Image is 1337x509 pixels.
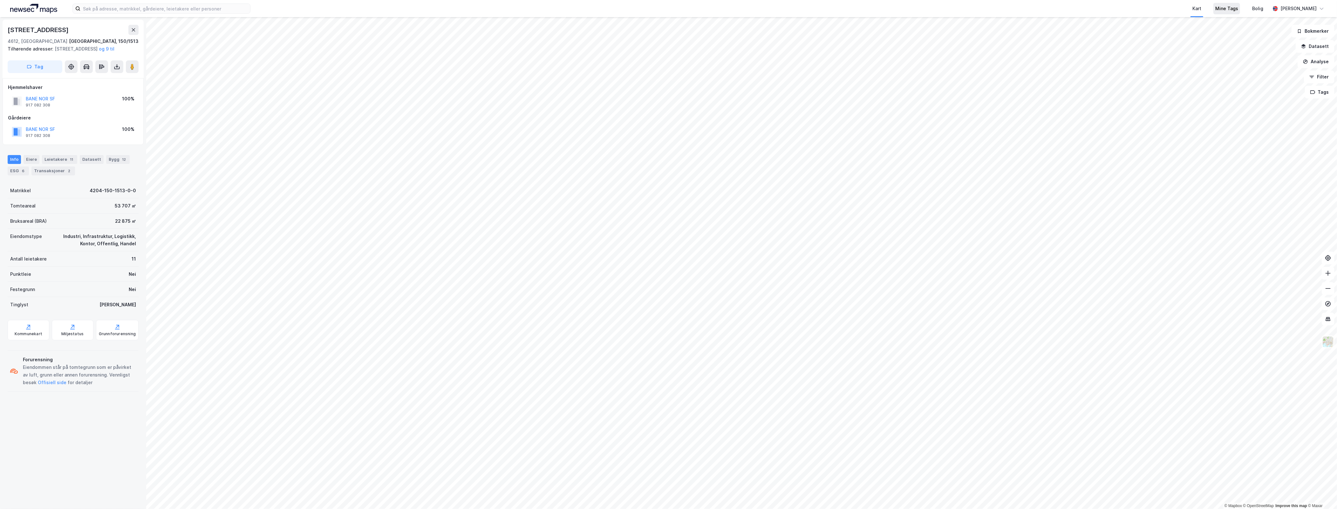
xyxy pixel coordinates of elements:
[129,270,136,278] div: Nei
[26,133,50,138] div: 917 082 308
[1305,478,1337,509] div: Kontrollprogram for chat
[1276,504,1307,508] a: Improve this map
[129,286,136,293] div: Nei
[10,4,57,13] img: logo.a4113a55bc3d86da70a041830d287a7e.svg
[1292,25,1334,37] button: Bokmerker
[10,301,28,309] div: Tinglyst
[8,114,138,122] div: Gårdeiere
[1280,5,1317,12] div: [PERSON_NAME]
[8,166,29,175] div: ESG
[122,95,134,103] div: 100%
[10,286,35,293] div: Festegrunn
[1243,504,1274,508] a: OpenStreetMap
[10,270,31,278] div: Punktleie
[122,126,134,133] div: 100%
[1304,71,1334,83] button: Filter
[42,155,77,164] div: Leietakere
[26,103,50,108] div: 917 082 308
[8,60,62,73] button: Tag
[132,255,136,263] div: 11
[15,331,42,336] div: Kommunekart
[68,156,75,163] div: 11
[99,331,136,336] div: Grunnforurensning
[115,217,136,225] div: 22 875 ㎡
[23,363,136,386] div: Eiendommen står på tomtegrunn som er påvirket av luft, grunn eller annen forurensning. Vennligst ...
[10,187,31,194] div: Matrikkel
[66,168,72,174] div: 2
[1322,336,1334,348] img: Z
[20,168,26,174] div: 6
[80,155,104,164] div: Datasett
[10,255,47,263] div: Antall leietakere
[80,4,250,13] input: Søk på adresse, matrikkel, gårdeiere, leietakere eller personer
[90,187,136,194] div: 4204-150-1513-0-0
[10,202,36,210] div: Tomteareal
[1296,40,1334,53] button: Datasett
[8,25,70,35] div: [STREET_ADDRESS]
[1215,5,1238,12] div: Mine Tags
[99,301,136,309] div: [PERSON_NAME]
[8,45,133,53] div: [STREET_ADDRESS]
[1298,55,1334,68] button: Analyse
[121,156,127,163] div: 12
[10,233,42,240] div: Eiendomstype
[1305,478,1337,509] iframe: Chat Widget
[1224,504,1242,508] a: Mapbox
[1252,5,1263,12] div: Bolig
[106,155,130,164] div: Bygg
[10,217,47,225] div: Bruksareal (BRA)
[8,155,21,164] div: Info
[23,356,136,363] div: Forurensning
[8,84,138,91] div: Hjemmelshaver
[24,155,39,164] div: Eiere
[8,37,67,45] div: 4612, [GEOGRAPHIC_DATA]
[69,37,139,45] div: [GEOGRAPHIC_DATA], 150/1513
[31,166,75,175] div: Transaksjoner
[1192,5,1201,12] div: Kart
[50,233,136,248] div: Industri, Infrastruktur, Logistikk, Kontor, Offentlig, Handel
[61,331,84,336] div: Miljøstatus
[8,46,55,51] span: Tilhørende adresser:
[1305,86,1334,98] button: Tags
[115,202,136,210] div: 53 707 ㎡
